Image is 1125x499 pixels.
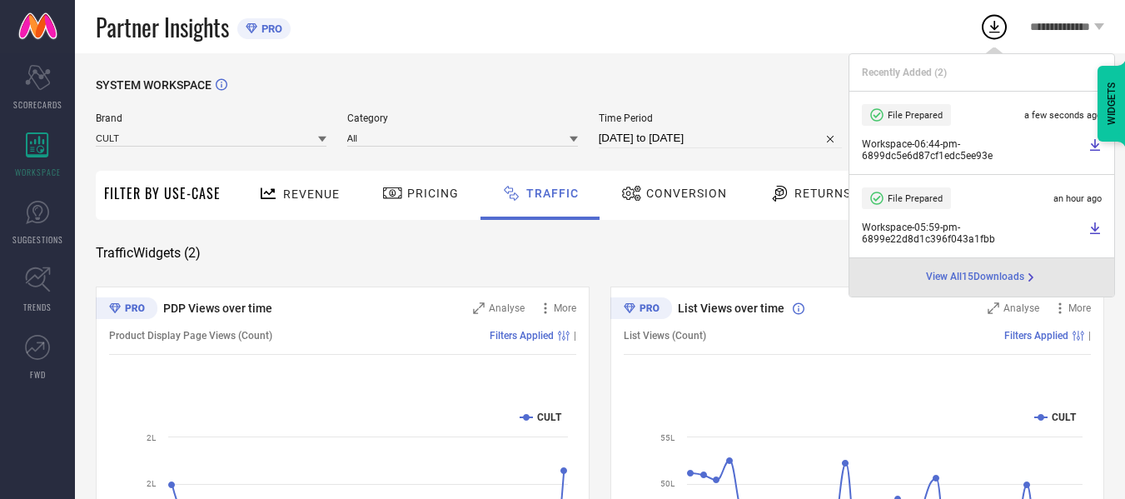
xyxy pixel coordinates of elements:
text: CULT [537,412,562,423]
span: Workspace - 05:59-pm - 6899e22d8d1c396f043a1fbb [862,222,1084,245]
span: | [1088,330,1091,342]
span: a few seconds ago [1024,110,1102,121]
span: Conversion [646,187,727,200]
text: 2L [147,479,157,488]
span: Filter By Use-Case [104,183,221,203]
span: PDP Views over time [163,302,272,315]
span: SYSTEM WORKSPACE [96,78,212,92]
div: Open download page [926,271,1038,284]
span: Revenue [283,187,340,201]
span: List Views (Count) [624,330,706,342]
span: More [554,302,576,314]
span: Product Display Page Views (Count) [109,330,272,342]
span: File Prepared [888,110,943,121]
span: Workspace - 06:44-pm - 6899dc5e6d87cf1edc5ee93e [862,138,1084,162]
text: CULT [1052,412,1077,423]
span: Analyse [1003,302,1039,314]
span: List Views over time [678,302,784,315]
span: FWD [30,368,46,381]
span: Brand [96,112,326,124]
span: Returns [794,187,851,200]
span: Pricing [407,187,459,200]
svg: Zoom [473,302,485,314]
text: 2L [147,433,157,442]
text: 50L [660,479,675,488]
div: Premium [96,297,157,322]
input: Select time period [599,128,843,148]
span: More [1068,302,1091,314]
span: Traffic Widgets ( 2 ) [96,245,201,262]
a: View All15Downloads [926,271,1038,284]
span: | [574,330,576,342]
span: Time Period [599,112,843,124]
span: File Prepared [888,193,943,204]
svg: Zoom [988,302,999,314]
span: Partner Insights [96,10,229,44]
span: WORKSPACE [15,166,61,178]
span: Filters Applied [1004,330,1068,342]
span: Recently Added ( 2 ) [862,67,947,78]
span: SCORECARDS [13,98,62,111]
text: 55L [660,433,675,442]
span: View All 15 Downloads [926,271,1024,284]
span: SUGGESTIONS [12,233,63,246]
span: Category [347,112,578,124]
span: Analyse [489,302,525,314]
span: an hour ago [1053,193,1102,204]
div: Premium [610,297,672,322]
span: PRO [257,22,282,35]
a: Download [1088,222,1102,245]
a: Download [1088,138,1102,162]
div: Open download list [979,12,1009,42]
span: Traffic [526,187,579,200]
span: Filters Applied [490,330,554,342]
span: TRENDS [23,301,52,313]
